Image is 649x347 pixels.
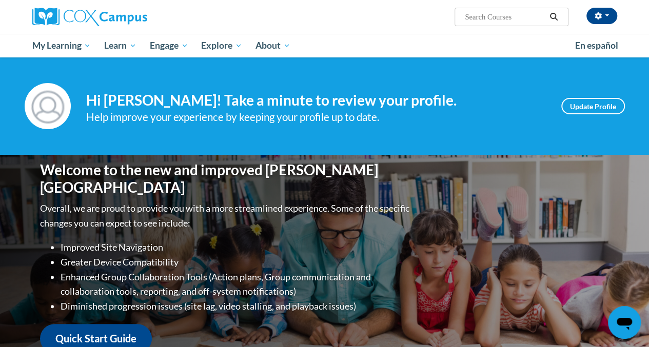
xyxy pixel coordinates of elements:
[143,34,195,57] a: Engage
[61,255,412,270] li: Greater Device Compatibility
[255,39,290,52] span: About
[150,39,188,52] span: Engage
[104,39,136,52] span: Learn
[586,8,617,24] button: Account Settings
[86,109,546,126] div: Help improve your experience by keeping your profile up to date.
[26,34,98,57] a: My Learning
[194,34,249,57] a: Explore
[61,270,412,299] li: Enhanced Group Collaboration Tools (Action plans, Group communication and collaboration tools, re...
[61,240,412,255] li: Improved Site Navigation
[201,39,242,52] span: Explore
[575,40,618,51] span: En español
[32,8,217,26] a: Cox Campus
[40,201,412,231] p: Overall, we are proud to provide you with a more streamlined experience. Some of the specific cha...
[464,11,546,23] input: Search Courses
[61,299,412,314] li: Diminished progression issues (site lag, video stalling, and playback issues)
[249,34,297,57] a: About
[97,34,143,57] a: Learn
[86,92,546,109] h4: Hi [PERSON_NAME]! Take a minute to review your profile.
[40,161,412,196] h1: Welcome to the new and improved [PERSON_NAME][GEOGRAPHIC_DATA]
[561,98,625,114] a: Update Profile
[546,11,561,23] button: Search
[32,8,147,26] img: Cox Campus
[568,35,625,56] a: En español
[25,34,625,57] div: Main menu
[608,306,641,339] iframe: Button to launch messaging window
[32,39,91,52] span: My Learning
[25,83,71,129] img: Profile Image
